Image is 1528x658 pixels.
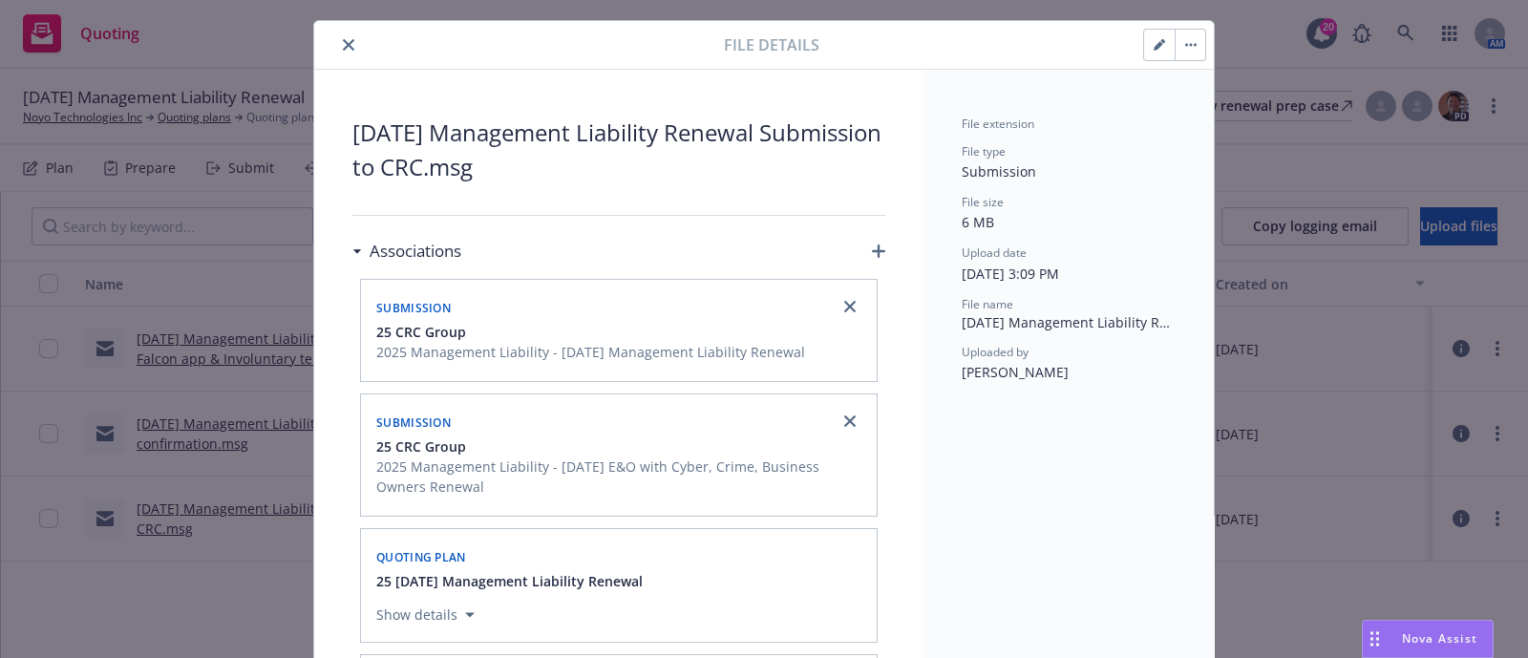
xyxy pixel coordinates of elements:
[962,344,1029,360] span: Uploaded by
[376,342,805,362] span: 2025 Management Liability - [DATE] Management Liability Renewal
[1362,620,1494,658] button: Nova Assist
[376,436,865,456] button: 25 CRC Group
[962,363,1069,381] span: [PERSON_NAME]
[962,213,994,231] span: 6 MB
[962,162,1036,180] span: Submission
[352,239,461,264] div: Associations
[376,436,466,456] span: 25 CRC Group
[962,244,1027,261] span: Upload date
[376,571,643,591] button: 25 [DATE] Management Liability Renewal
[376,456,865,497] span: 2025 Management Liability - [DATE] E&O with Cyber, Crime, Business Owners Renewal
[376,322,805,342] button: 25 CRC Group
[838,295,861,318] a: close
[962,296,1013,312] span: File name
[369,604,482,626] button: Show details
[376,300,451,316] span: Submission
[370,239,461,264] h3: Associations
[962,265,1059,283] span: [DATE] 3:09 PM
[962,194,1004,210] span: File size
[1363,621,1387,657] div: Drag to move
[724,33,819,56] span: File details
[1402,630,1477,647] span: Nova Assist
[352,116,885,184] span: [DATE] Management Liability Renewal Submission to CRC.msg
[962,312,1176,332] span: [DATE] Management Liability Renewal Submission to CRC.msg
[838,410,861,433] a: close
[376,322,466,342] span: 25 CRC Group
[376,549,466,565] span: Quoting plan
[962,143,1006,159] span: File type
[337,33,360,56] button: close
[376,414,451,431] span: Submission
[962,116,1034,132] span: File extension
